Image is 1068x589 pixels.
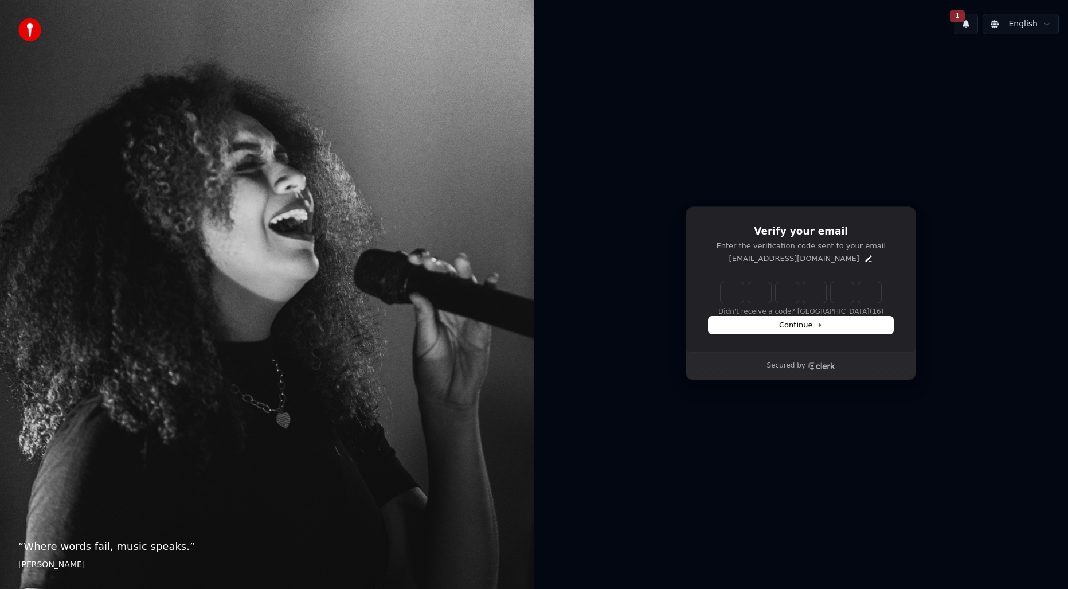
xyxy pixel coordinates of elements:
[808,362,835,370] a: Clerk logo
[779,320,823,330] span: Continue
[954,14,978,34] button: 1
[709,225,893,239] h1: Verify your email
[18,559,516,571] footer: [PERSON_NAME]
[709,241,893,251] p: Enter the verification code sent to your email
[709,317,893,334] button: Continue
[18,18,41,41] img: youka
[950,10,965,22] span: 1
[767,361,805,370] p: Secured by
[721,282,904,303] input: Enter verification code
[18,539,516,555] p: “ Where words fail, music speaks. ”
[729,253,859,264] p: [EMAIL_ADDRESS][DOMAIN_NAME]
[864,254,873,263] button: Edit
